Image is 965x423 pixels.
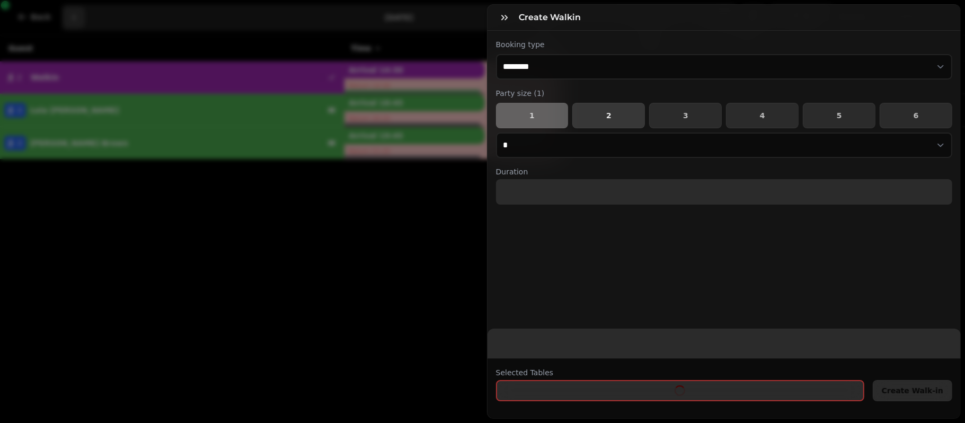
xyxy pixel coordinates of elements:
button: 3 [649,103,722,128]
button: 5 [803,103,875,128]
label: Booking type [496,39,953,50]
h3: Create walkin [519,11,586,24]
span: 1 [505,112,560,119]
button: 6 [880,103,952,128]
label: Party size ( 1 ) [496,88,953,99]
span: 2 [581,112,636,119]
span: 5 [812,112,866,119]
button: 4 [726,103,799,128]
button: 1 [496,103,569,128]
label: Duration [496,166,953,177]
button: 2 [572,103,645,128]
span: Create Walk-in [882,387,943,394]
label: Selected Tables [496,367,864,378]
span: 6 [889,112,943,119]
span: 4 [735,112,790,119]
button: Create Walk-in [873,380,952,401]
span: 3 [658,112,713,119]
